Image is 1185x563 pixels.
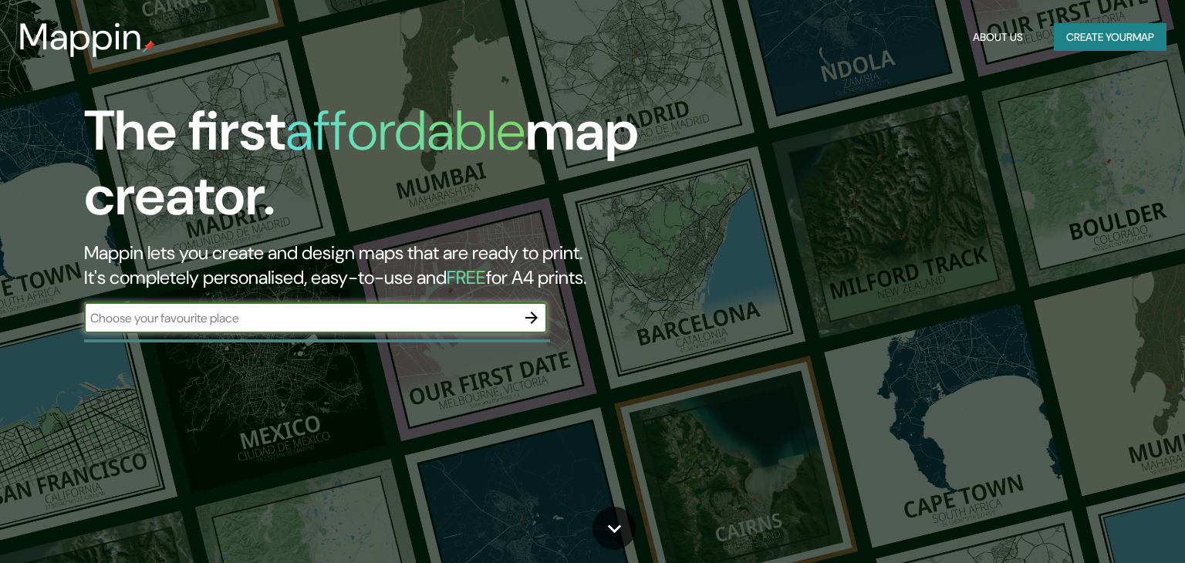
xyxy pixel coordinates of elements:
[967,23,1029,52] button: About Us
[84,241,677,290] h2: Mappin lets you create and design maps that are ready to print. It's completely personalised, eas...
[84,309,516,327] input: Choose your favourite place
[1054,23,1166,52] button: Create yourmap
[447,265,486,289] h5: FREE
[285,95,525,167] h1: affordable
[143,40,155,52] img: mappin-pin
[19,15,143,59] h3: Mappin
[84,99,677,241] h1: The first map creator.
